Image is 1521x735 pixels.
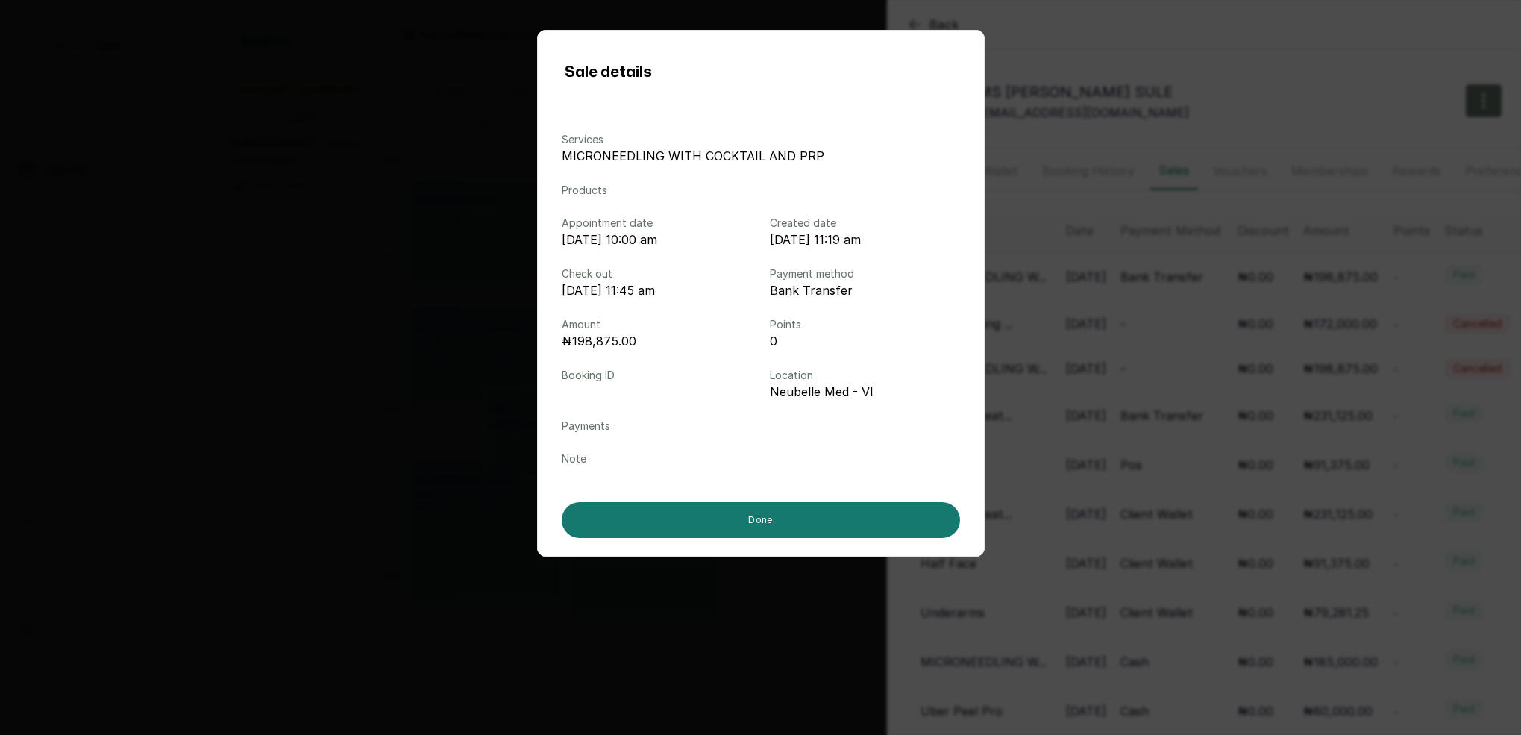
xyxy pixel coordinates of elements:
[770,368,960,383] p: Location
[562,231,752,248] p: [DATE] 10:00 am
[770,317,960,332] p: Points
[565,60,651,84] h1: Sale details
[770,383,960,401] p: Neubelle Med - VI
[770,266,960,281] p: Payment method
[562,132,960,147] p: Services
[562,147,960,165] p: MICRONEEDLING WITH COCKTAIL AND PRP
[770,216,960,231] p: Created date
[770,281,960,299] p: Bank Transfer
[770,332,960,350] p: 0
[562,183,960,198] p: Products
[562,502,960,538] button: Done
[562,216,752,231] p: Appointment date
[562,317,752,332] p: Amount
[562,332,752,350] p: ₦198,875.00
[562,266,752,281] p: Check out
[562,419,960,434] p: Payments
[562,368,752,383] p: Booking ID
[562,451,960,466] p: Note
[770,231,960,248] p: [DATE] 11:19 am
[562,281,752,299] p: [DATE] 11:45 am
